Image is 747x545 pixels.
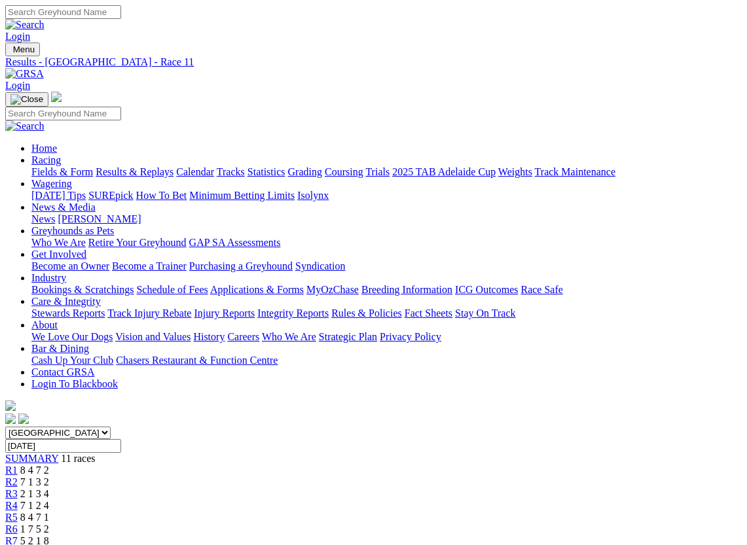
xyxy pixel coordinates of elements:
[31,190,742,202] div: Wagering
[88,190,133,201] a: SUREpick
[31,249,86,260] a: Get Involved
[31,143,57,154] a: Home
[5,439,121,453] input: Select date
[535,166,615,177] a: Track Maintenance
[189,190,295,201] a: Minimum Betting Limits
[5,19,45,31] img: Search
[61,453,95,464] span: 11 races
[20,465,49,476] span: 8 4 7 2
[5,453,58,464] a: SUMMARY
[10,94,43,105] img: Close
[455,308,515,319] a: Stay On Track
[31,355,742,366] div: Bar & Dining
[31,319,58,330] a: About
[306,284,359,295] a: MyOzChase
[5,476,18,487] a: R2
[13,44,35,54] span: Menu
[5,120,45,132] img: Search
[31,213,742,225] div: News & Media
[176,166,214,177] a: Calendar
[365,166,390,177] a: Trials
[31,331,113,342] a: We Love Our Dogs
[31,213,55,224] a: News
[31,296,101,307] a: Care & Integrity
[20,512,49,523] span: 8 4 7 1
[31,154,61,166] a: Racing
[189,237,281,248] a: GAP SA Assessments
[247,166,285,177] a: Statistics
[5,488,18,499] a: R3
[31,202,96,213] a: News & Media
[31,237,742,249] div: Greyhounds as Pets
[5,5,121,19] input: Search
[31,331,742,343] div: About
[31,284,134,295] a: Bookings & Scratchings
[96,166,173,177] a: Results & Replays
[5,43,40,56] button: Toggle navigation
[115,331,191,342] a: Vision and Values
[112,260,187,272] a: Become a Trainer
[5,31,30,42] a: Login
[51,92,62,102] img: logo-grsa-white.png
[31,272,66,283] a: Industry
[5,68,44,80] img: GRSA
[5,500,18,511] a: R4
[20,500,49,511] span: 7 1 2 4
[5,56,742,68] a: Results - [GEOGRAPHIC_DATA] - Race 11
[31,378,118,389] a: Login To Blackbook
[194,308,255,319] a: Injury Reports
[455,284,518,295] a: ICG Outcomes
[31,237,86,248] a: Who We Are
[31,190,86,201] a: [DATE] Tips
[405,308,452,319] a: Fact Sheets
[227,331,259,342] a: Careers
[193,331,225,342] a: History
[107,308,191,319] a: Track Injury Rebate
[5,80,30,91] a: Login
[325,166,363,177] a: Coursing
[136,284,208,295] a: Schedule of Fees
[5,413,16,424] img: facebook.svg
[262,331,316,342] a: Who We Are
[5,400,16,411] img: logo-grsa-white.png
[5,512,18,523] a: R5
[210,284,304,295] a: Applications & Forms
[5,523,18,535] a: R6
[331,308,402,319] a: Rules & Policies
[18,413,29,424] img: twitter.svg
[5,92,48,107] button: Toggle navigation
[20,476,49,487] span: 7 1 3 2
[31,178,72,189] a: Wagering
[31,260,742,272] div: Get Involved
[31,366,94,378] a: Contact GRSA
[31,166,742,178] div: Racing
[297,190,329,201] a: Isolynx
[5,465,18,476] a: R1
[392,166,496,177] a: 2025 TAB Adelaide Cup
[380,331,441,342] a: Privacy Policy
[257,308,329,319] a: Integrity Reports
[31,308,105,319] a: Stewards Reports
[88,237,187,248] a: Retire Your Greyhound
[295,260,345,272] a: Syndication
[31,355,113,366] a: Cash Up Your Club
[319,331,377,342] a: Strategic Plan
[31,343,89,354] a: Bar & Dining
[189,260,293,272] a: Purchasing a Greyhound
[20,523,49,535] span: 1 7 5 2
[136,190,187,201] a: How To Bet
[520,284,562,295] a: Race Safe
[288,166,322,177] a: Grading
[20,488,49,499] span: 2 1 3 4
[498,166,532,177] a: Weights
[31,166,93,177] a: Fields & Form
[31,260,109,272] a: Become an Owner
